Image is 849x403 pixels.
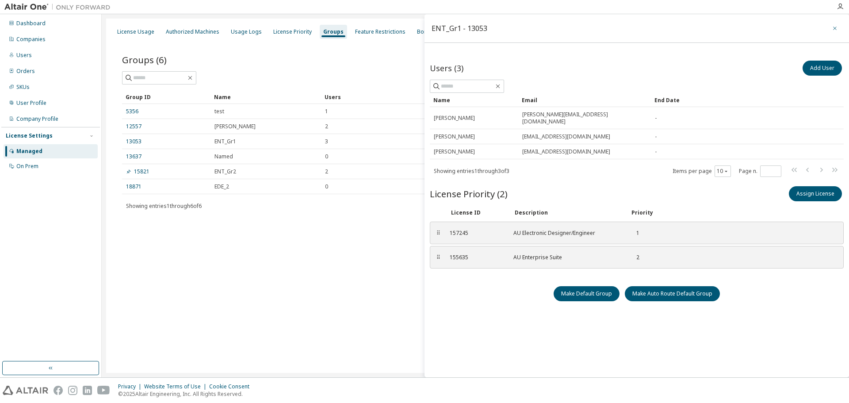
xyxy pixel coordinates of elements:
img: Altair One [4,3,115,12]
button: 10 [717,168,729,175]
img: instagram.svg [68,386,77,395]
span: [PERSON_NAME] [434,133,475,140]
span: - [655,148,657,155]
span: 2 [325,123,328,130]
span: EDE_2 [214,183,229,190]
div: License Usage [117,28,154,35]
div: Users [325,90,804,104]
span: [PERSON_NAME] [434,115,475,122]
div: Cookie Consent [209,383,255,390]
span: 2 [325,168,328,175]
span: [PERSON_NAME] [434,148,475,155]
div: License Settings [6,132,53,139]
div: Website Terms of Use [144,383,209,390]
a: 12557 [126,123,141,130]
div: License ID [451,209,504,216]
span: [PERSON_NAME] [214,123,256,130]
span: Groups (6) [122,54,167,66]
span: 1 [325,108,328,115]
span: License Priority (2) [430,188,508,200]
span: 0 [325,183,328,190]
div: 155635 [450,254,503,261]
button: Make Default Group [554,286,620,301]
div: Company Profile [16,115,58,123]
div: Feature Restrictions [355,28,405,35]
div: Groups [323,28,344,35]
span: Showing entries 1 through 3 of 3 [434,167,509,175]
span: Named [214,153,233,160]
span: - [655,115,657,122]
div: Usage Logs [231,28,262,35]
span: - [655,133,657,140]
div: ⠿ [436,230,441,237]
div: 2 [630,254,639,261]
div: Authorized Machines [166,28,219,35]
a: 18871 [126,183,141,190]
div: User Profile [16,100,46,107]
div: AU Enterprise Suite [513,254,620,261]
span: [EMAIL_ADDRESS][DOMAIN_NAME] [522,148,610,155]
span: Items per page [673,165,731,177]
div: End Date [654,93,815,107]
div: Privacy [118,383,144,390]
div: Orders [16,68,35,75]
div: Priority [631,209,653,216]
span: Page n. [739,165,781,177]
span: [PERSON_NAME][EMAIL_ADDRESS][DOMAIN_NAME] [522,111,647,125]
div: Description [515,209,621,216]
div: 1 [630,230,639,237]
a: 13053 [126,138,141,145]
div: SKUs [16,84,30,91]
button: Add User [803,61,842,76]
a: 13637 [126,153,141,160]
span: Showing entries 1 through 6 of 6 [126,202,202,210]
span: ENT_Gr2 [214,168,236,175]
a: 5356 [126,108,138,115]
img: youtube.svg [97,386,110,395]
span: 3 [325,138,328,145]
span: 0 [325,153,328,160]
div: On Prem [16,163,38,170]
div: AU Electronic Designer/Engineer [513,230,620,237]
span: [EMAIL_ADDRESS][DOMAIN_NAME] [522,133,610,140]
img: altair_logo.svg [3,386,48,395]
div: ENT_Gr1 - 13053 [432,25,487,32]
div: Managed [16,148,42,155]
div: Name [433,93,515,107]
span: ENT_Gr1 [214,138,236,145]
div: Users [16,52,32,59]
div: Dashboard [16,20,46,27]
button: Make Auto Route Default Group [625,286,720,301]
img: facebook.svg [54,386,63,395]
div: Borrow Settings [417,28,458,35]
div: 157245 [450,230,503,237]
div: ⠿ [436,254,441,261]
div: License Priority [273,28,312,35]
p: © 2025 Altair Engineering, Inc. All Rights Reserved. [118,390,255,398]
span: Users (3) [430,63,463,73]
div: Name [214,90,317,104]
img: linkedin.svg [83,386,92,395]
span: test [214,108,224,115]
a: 15821 [126,168,149,175]
div: Email [522,93,647,107]
button: Assign License [789,186,842,201]
div: Companies [16,36,46,43]
div: Group ID [126,90,207,104]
